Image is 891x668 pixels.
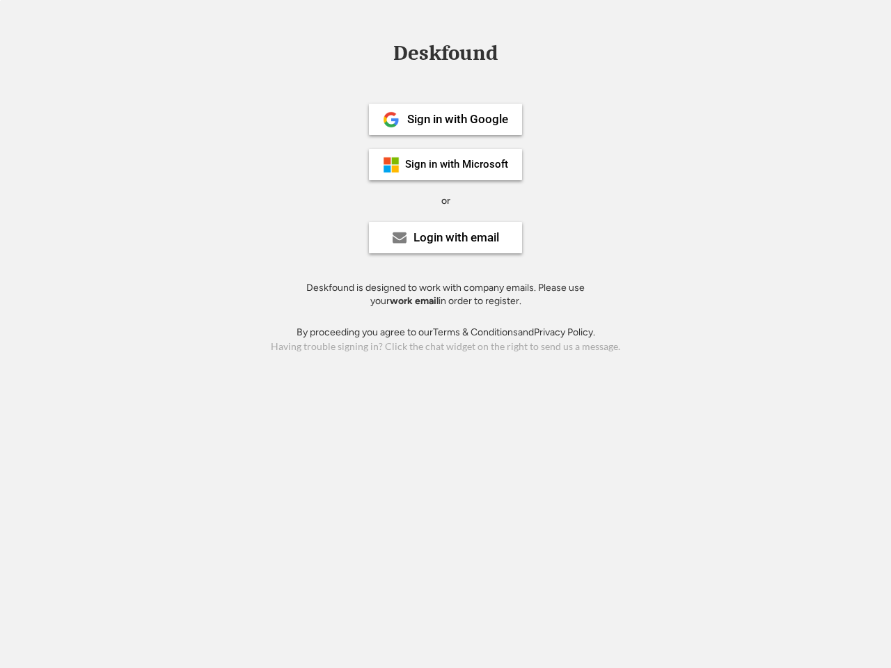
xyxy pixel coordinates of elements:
img: 1024px-Google__G__Logo.svg.png [383,111,400,128]
div: Sign in with Microsoft [405,159,508,170]
div: or [441,194,450,208]
div: Login with email [413,232,499,244]
div: Deskfound [386,42,505,64]
a: Privacy Policy. [534,326,595,338]
a: Terms & Conditions [433,326,518,338]
div: Deskfound is designed to work with company emails. Please use your in order to register. [289,281,602,308]
img: ms-symbollockup_mssymbol_19.png [383,157,400,173]
div: Sign in with Google [407,113,508,125]
div: By proceeding you agree to our and [297,326,595,340]
strong: work email [390,295,439,307]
